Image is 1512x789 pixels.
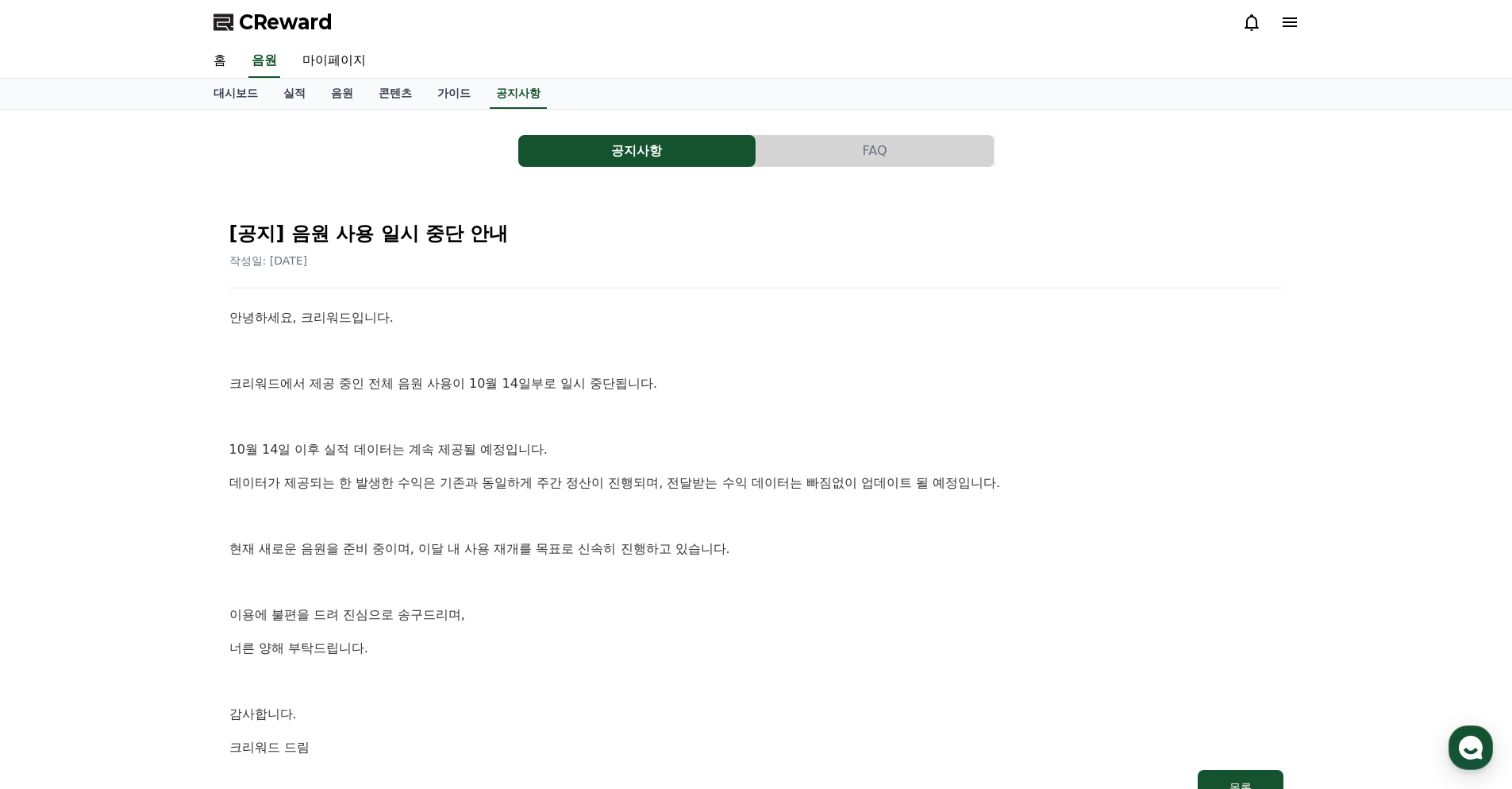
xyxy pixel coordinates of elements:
a: 가이드 [425,79,483,109]
p: 현재 새로운 음원을 준비 중이며, 이달 내 사용 재개를 목표로 신속히 진행하고 있습니다. [229,539,1283,559]
a: 공지사항 [518,135,756,167]
p: 너른 양해 부탁드립니다. [229,638,1283,659]
button: 공지사항 [518,135,756,167]
a: 실적 [271,79,318,109]
a: 음원 [248,44,280,78]
p: 데이터가 제공되는 한 발생한 수익은 기존과 동일하게 주간 정산이 진행되며, 전달받는 수익 데이터는 빠짐없이 업데이트 될 예정입니다. [229,473,1283,493]
a: 대시보드 [201,79,271,109]
span: 작성일: [DATE] [229,254,308,267]
a: 공지사항 [490,79,547,109]
span: CReward [239,10,333,35]
a: CReward [214,10,333,35]
p: 감사합니다. [229,704,1283,725]
a: 음원 [318,79,366,109]
a: 홈 [201,44,239,78]
p: 10월 14일 이후 실적 데이터는 계속 제공될 예정입니다. [229,439,1283,460]
a: FAQ [756,135,995,167]
p: 안녕하세요, 크리워드입니다. [229,307,1283,328]
a: 마이페이지 [290,44,379,78]
p: 크리워드 드림 [229,737,1283,758]
a: 콘텐츠 [366,79,425,109]
button: FAQ [756,135,994,167]
p: 크리워드에서 제공 중인 전체 음원 사용이 10월 14일부로 일시 중단됩니다. [229,373,1283,394]
p: 이용에 불편을 드려 진심으로 송구드리며, [229,605,1283,625]
h2: [공지] 음원 사용 일시 중단 안내 [229,221,1283,246]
